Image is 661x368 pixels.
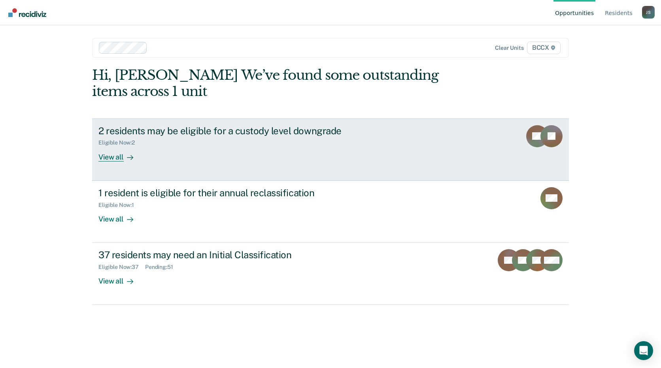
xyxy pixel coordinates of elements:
[92,118,569,181] a: 2 residents may be eligible for a custody level downgradeEligible Now:2View all
[527,41,561,54] span: BCCX
[98,270,143,286] div: View all
[98,139,141,146] div: Eligible Now : 2
[145,264,179,270] div: Pending : 51
[642,6,655,19] div: J S
[8,8,46,17] img: Recidiviz
[92,181,569,243] a: 1 resident is eligible for their annual reclassificationEligible Now:1View all
[98,146,143,161] div: View all
[92,67,474,100] div: Hi, [PERSON_NAME] We’ve found some outstanding items across 1 unit
[495,45,524,51] div: Clear units
[98,264,145,270] div: Eligible Now : 37
[98,208,143,223] div: View all
[642,6,655,19] button: Profile dropdown button
[98,187,376,199] div: 1 resident is eligible for their annual reclassification
[98,202,140,208] div: Eligible Now : 1
[634,341,653,360] div: Open Intercom Messenger
[92,243,569,305] a: 37 residents may need an Initial ClassificationEligible Now:37Pending:51View all
[98,249,376,261] div: 37 residents may need an Initial Classification
[98,125,376,137] div: 2 residents may be eligible for a custody level downgrade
